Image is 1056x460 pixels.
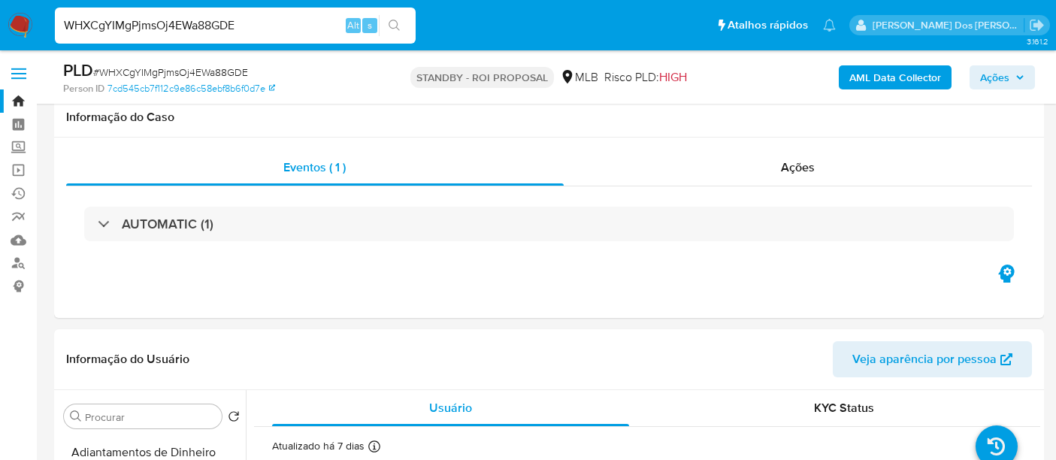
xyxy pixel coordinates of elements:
[85,410,216,424] input: Procurar
[852,341,997,377] span: Veja aparência por pessoa
[980,65,1009,89] span: Ações
[93,65,248,80] span: # WHXCgYIMgPjmsOj4EWa88GDE
[410,67,554,88] p: STANDBY - ROI PROPOSAL
[70,410,82,422] button: Procurar
[781,159,815,176] span: Ações
[833,341,1032,377] button: Veja aparência por pessoa
[66,352,189,367] h1: Informação do Usuário
[560,69,598,86] div: MLB
[283,159,346,176] span: Eventos ( 1 )
[728,17,808,33] span: Atalhos rápidos
[814,399,874,416] span: KYC Status
[1029,17,1045,33] a: Sair
[228,410,240,427] button: Retornar ao pedido padrão
[84,207,1014,241] div: AUTOMATIC (1)
[347,18,359,32] span: Alt
[823,19,836,32] a: Notificações
[272,439,365,453] p: Atualizado há 7 dias
[55,16,416,35] input: Pesquise usuários ou casos...
[368,18,372,32] span: s
[970,65,1035,89] button: Ações
[63,82,104,95] b: Person ID
[66,110,1032,125] h1: Informação do Caso
[604,69,687,86] span: Risco PLD:
[659,68,687,86] span: HIGH
[107,82,275,95] a: 7cd545cb7f112c9e86c58ebf8b6f0d7e
[839,65,952,89] button: AML Data Collector
[63,58,93,82] b: PLD
[429,399,472,416] span: Usuário
[379,15,410,36] button: search-icon
[849,65,941,89] b: AML Data Collector
[873,18,1024,32] p: renato.lopes@mercadopago.com.br
[122,216,213,232] h3: AUTOMATIC (1)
